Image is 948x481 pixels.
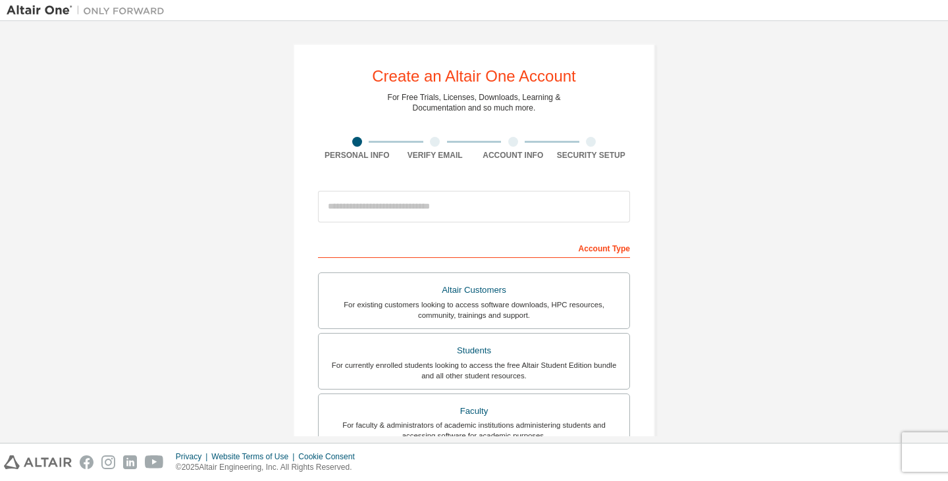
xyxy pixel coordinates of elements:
img: Altair One [7,4,171,17]
div: Altair Customers [327,281,621,299]
div: Cookie Consent [298,451,362,462]
div: Website Terms of Use [211,451,298,462]
img: youtube.svg [145,455,164,469]
div: For Free Trials, Licenses, Downloads, Learning & Documentation and so much more. [388,92,561,113]
img: linkedin.svg [123,455,137,469]
div: Account Info [474,150,552,161]
img: altair_logo.svg [4,455,72,469]
div: Account Type [318,237,630,258]
div: Security Setup [552,150,631,161]
img: facebook.svg [80,455,93,469]
div: Personal Info [318,150,396,161]
div: For faculty & administrators of academic institutions administering students and accessing softwa... [327,420,621,441]
div: Faculty [327,402,621,420]
img: instagram.svg [101,455,115,469]
div: For existing customers looking to access software downloads, HPC resources, community, trainings ... [327,299,621,320]
p: © 2025 Altair Engineering, Inc. All Rights Reserved. [176,462,363,473]
div: Privacy [176,451,211,462]
div: Verify Email [396,150,475,161]
div: Create an Altair One Account [372,68,576,84]
div: Students [327,342,621,360]
div: For currently enrolled students looking to access the free Altair Student Edition bundle and all ... [327,360,621,381]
